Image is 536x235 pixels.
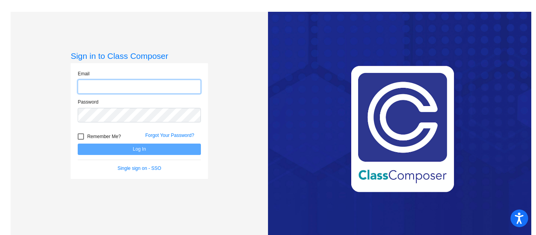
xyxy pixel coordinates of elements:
label: Email [78,70,89,77]
a: Forgot Your Password? [145,133,194,138]
a: Single sign on - SSO [117,166,161,171]
h3: Sign in to Class Composer [71,51,208,61]
button: Log In [78,144,201,155]
span: Remember Me? [87,132,121,141]
label: Password [78,98,98,106]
